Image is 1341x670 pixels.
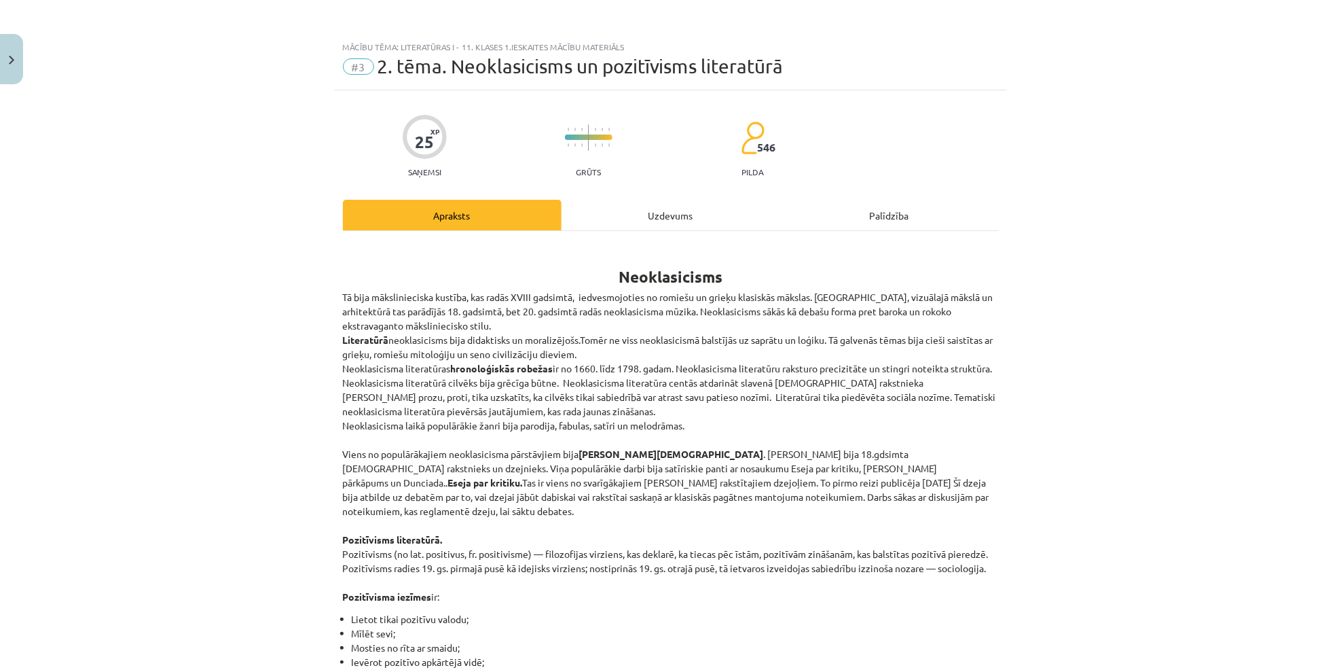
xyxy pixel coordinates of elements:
[576,167,601,177] p: Grūts
[574,143,576,147] img: icon-short-line-57e1e144782c952c97e751825c79c345078a6d821885a25fce030b3d8c18986b.svg
[602,128,603,131] img: icon-short-line-57e1e144782c952c97e751825c79c345078a6d821885a25fce030b3d8c18986b.svg
[415,133,434,152] div: 25
[608,143,610,147] img: icon-short-line-57e1e144782c952c97e751825c79c345078a6d821885a25fce030b3d8c18986b.svg
[568,128,569,131] img: icon-short-line-57e1e144782c952c97e751825c79c345078a6d821885a25fce030b3d8c18986b.svg
[451,362,553,374] strong: hronoloģiskās robežas
[780,200,999,230] div: Palīdzība
[588,124,589,151] img: icon-long-line-d9ea69661e0d244f92f715978eff75569469978d946b2353a9bb055b3ed8787d.svg
[343,334,389,346] strong: Literatūrā
[581,128,583,131] img: icon-short-line-57e1e144782c952c97e751825c79c345078a6d821885a25fce030b3d8c18986b.svg
[595,143,596,147] img: icon-short-line-57e1e144782c952c97e751825c79c345078a6d821885a25fce030b3d8c18986b.svg
[741,121,765,155] img: students-c634bb4e5e11cddfef0936a35e636f08e4e9abd3cc4e673bd6f9a4125e45ecb1.svg
[343,42,999,52] div: Mācību tēma: Literatūras i - 11. klases 1.ieskaites mācību materiāls
[378,55,784,77] span: 2. tēma. Neoklasicisms un pozitīvisms literatūrā
[9,56,14,65] img: icon-close-lesson-0947bae3869378f0d4975bcd49f059093ad1ed9edebbc8119c70593378902aed.svg
[352,641,999,655] li: Mosties no rīta ar smaidu;
[562,200,780,230] div: Uzdevums
[758,141,776,154] span: 546
[430,128,439,135] span: XP
[448,476,523,489] strong: Eseja par kritiku.
[595,128,596,131] img: icon-short-line-57e1e144782c952c97e751825c79c345078a6d821885a25fce030b3d8c18986b.svg
[352,627,999,641] li: Mīlēt sevi;
[574,128,576,131] img: icon-short-line-57e1e144782c952c97e751825c79c345078a6d821885a25fce030b3d8c18986b.svg
[608,128,610,131] img: icon-short-line-57e1e144782c952c97e751825c79c345078a6d821885a25fce030b3d8c18986b.svg
[343,290,999,604] p: Tā bija mākslinieciska kustība, kas radās XVIII gadsimtā, iedvesmojoties no romiešu un grieķu kla...
[343,200,562,230] div: Apraksts
[343,58,374,75] span: #3
[741,167,763,177] p: pilda
[343,533,443,546] strong: Pozitīvisms literatūrā.
[343,590,432,603] strong: Pozitīvisma iezīmes
[403,167,447,177] p: Saņemsi
[581,143,583,147] img: icon-short-line-57e1e144782c952c97e751825c79c345078a6d821885a25fce030b3d8c18986b.svg
[619,267,722,287] strong: Neoklasicisms
[352,612,999,627] li: Lietot tikai pozitīvu valodu;
[568,143,569,147] img: icon-short-line-57e1e144782c952c97e751825c79c345078a6d821885a25fce030b3d8c18986b.svg
[352,655,999,669] li: Ievērot pozitīvo apkārtējā vidē;
[579,448,764,460] strong: [PERSON_NAME][DEMOGRAPHIC_DATA]
[602,143,603,147] img: icon-short-line-57e1e144782c952c97e751825c79c345078a6d821885a25fce030b3d8c18986b.svg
